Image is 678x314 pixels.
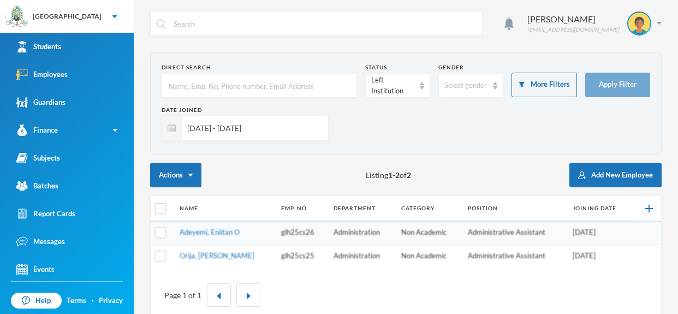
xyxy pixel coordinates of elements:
div: Direct Search [162,63,357,72]
span: Listing - of [366,169,411,181]
img: + [645,205,653,212]
div: Date Joined [162,106,329,114]
td: glh25cs26 [276,221,328,245]
input: e.g. 18/08/2025 - 18/09/2025 [182,116,323,140]
div: Subjects [16,152,60,164]
div: Page 1 of 1 [164,289,201,301]
b: 2 [395,170,400,180]
div: Status [365,63,430,72]
th: Position [462,196,567,221]
a: Adeyemi, Eniitan O [180,228,240,236]
td: Administration [328,244,396,267]
div: Students [16,41,61,52]
div: Events [16,264,55,275]
div: Gender [438,63,503,72]
td: Administrative Assistant [462,244,567,267]
button: More Filters [512,73,576,97]
td: [DATE] [567,221,632,245]
div: Finance [16,125,58,136]
input: Name, Emp. No, Phone number, Email Address [168,74,351,98]
button: Apply Filter [585,73,650,97]
img: search [156,19,166,29]
td: Non Academic [396,244,462,267]
input: Search [173,11,477,36]
b: 2 [407,170,411,180]
div: [GEOGRAPHIC_DATA] [33,11,102,21]
th: Department [328,196,396,221]
th: Emp. No. [276,196,328,221]
img: STUDENT [628,13,650,34]
td: Administrative Assistant [462,221,567,245]
th: Name [174,196,276,221]
div: [PERSON_NAME] [527,13,619,26]
th: Joining Date [567,196,632,221]
div: [EMAIL_ADDRESS][DOMAIN_NAME] [527,26,619,34]
td: Administration [328,221,396,245]
b: 1 [388,170,392,180]
td: Non Academic [396,221,462,245]
div: Batches [16,180,58,192]
a: Privacy [99,295,123,306]
a: Orija, [PERSON_NAME] [180,251,254,260]
div: Guardians [16,97,66,108]
div: Left Institution [371,75,414,96]
div: Select gender [444,80,487,91]
a: Terms [67,295,86,306]
button: Add New Employee [569,163,662,187]
td: glh25cs25 [276,244,328,267]
a: Help [11,293,62,309]
div: Report Cards [16,208,75,220]
div: Employees [16,69,68,80]
td: [DATE] [567,244,632,267]
button: Actions [150,163,201,187]
div: · [92,295,94,306]
div: Messages [16,236,65,247]
img: logo [6,6,28,28]
th: Category [396,196,462,221]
